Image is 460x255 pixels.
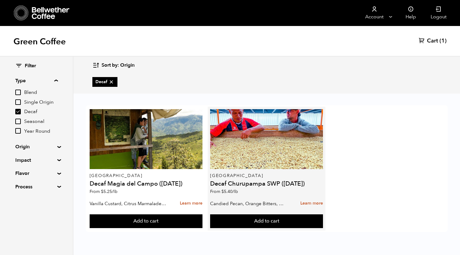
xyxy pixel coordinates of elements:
[102,62,135,69] span: Sort by: Origin
[440,37,447,45] span: (1)
[101,189,103,194] span: $
[15,77,58,84] summary: Type
[210,199,287,208] p: Candied Pecan, Orange Bitters, Molasses
[15,90,21,95] input: Blend
[221,189,238,194] bdi: 5.40
[90,214,202,228] button: Add to cart
[210,214,323,228] button: Add to cart
[300,197,323,210] a: Learn more
[24,118,58,125] span: Seasonal
[13,36,66,47] h1: Green Coffee
[15,119,21,124] input: Seasonal
[24,89,58,96] span: Blend
[90,199,166,208] p: Vanilla Custard, Citrus Marmalade, Caramel
[112,189,117,194] span: /lb
[221,189,224,194] span: $
[15,157,57,164] summary: Impact
[95,79,114,85] span: Decaf
[180,197,202,210] a: Learn more
[15,143,57,150] summary: Origin
[101,189,117,194] bdi: 5.25
[90,189,117,194] span: From
[24,99,58,106] span: Single Origin
[232,189,238,194] span: /lb
[90,174,202,178] p: [GEOGRAPHIC_DATA]
[15,170,57,177] summary: Flavor
[15,109,21,114] input: Decaf
[15,99,21,105] input: Single Origin
[15,183,57,190] summary: Process
[90,181,202,187] h4: Decaf Magia del Campo ([DATE])
[24,109,58,115] span: Decaf
[210,189,238,194] span: From
[210,174,323,178] p: [GEOGRAPHIC_DATA]
[15,128,21,134] input: Year Round
[92,58,135,72] button: Sort by: Origin
[210,181,323,187] h4: Decaf Churupampa SWP ([DATE])
[24,128,58,135] span: Year Round
[25,63,36,69] span: Filter
[419,37,447,45] a: Cart (1)
[427,37,438,45] span: Cart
